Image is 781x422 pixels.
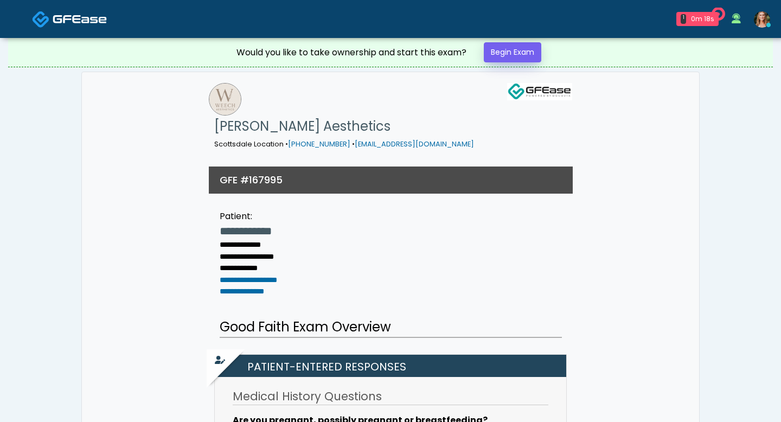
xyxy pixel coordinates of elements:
span: • [352,139,355,149]
a: Begin Exam [484,42,541,62]
span: • [285,139,288,149]
a: 1 0m 18s [670,8,725,30]
h2: Patient-entered Responses [220,355,566,377]
h1: [PERSON_NAME] Aesthetics [214,116,474,137]
a: Docovia [32,1,107,36]
button: Open LiveChat chat widget [9,4,41,37]
h3: GFE #167995 [220,173,283,187]
div: Would you like to take ownership and start this exam? [236,46,466,59]
h2: Good Faith Exam Overview [220,317,562,338]
h3: Medical History Questions [233,388,548,405]
img: Docovia [53,14,107,24]
a: [PHONE_NUMBER] [288,139,350,149]
div: Patient: [220,210,304,223]
div: 0m 18s [690,14,714,24]
img: Weech Aesthetics [209,83,241,116]
img: GFEase Logo [507,83,572,100]
img: Amy Gaines [754,11,770,28]
img: Docovia [32,10,50,28]
small: Scottsdale Location [214,139,474,149]
div: 1 [681,14,686,24]
a: [EMAIL_ADDRESS][DOMAIN_NAME] [355,139,474,149]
